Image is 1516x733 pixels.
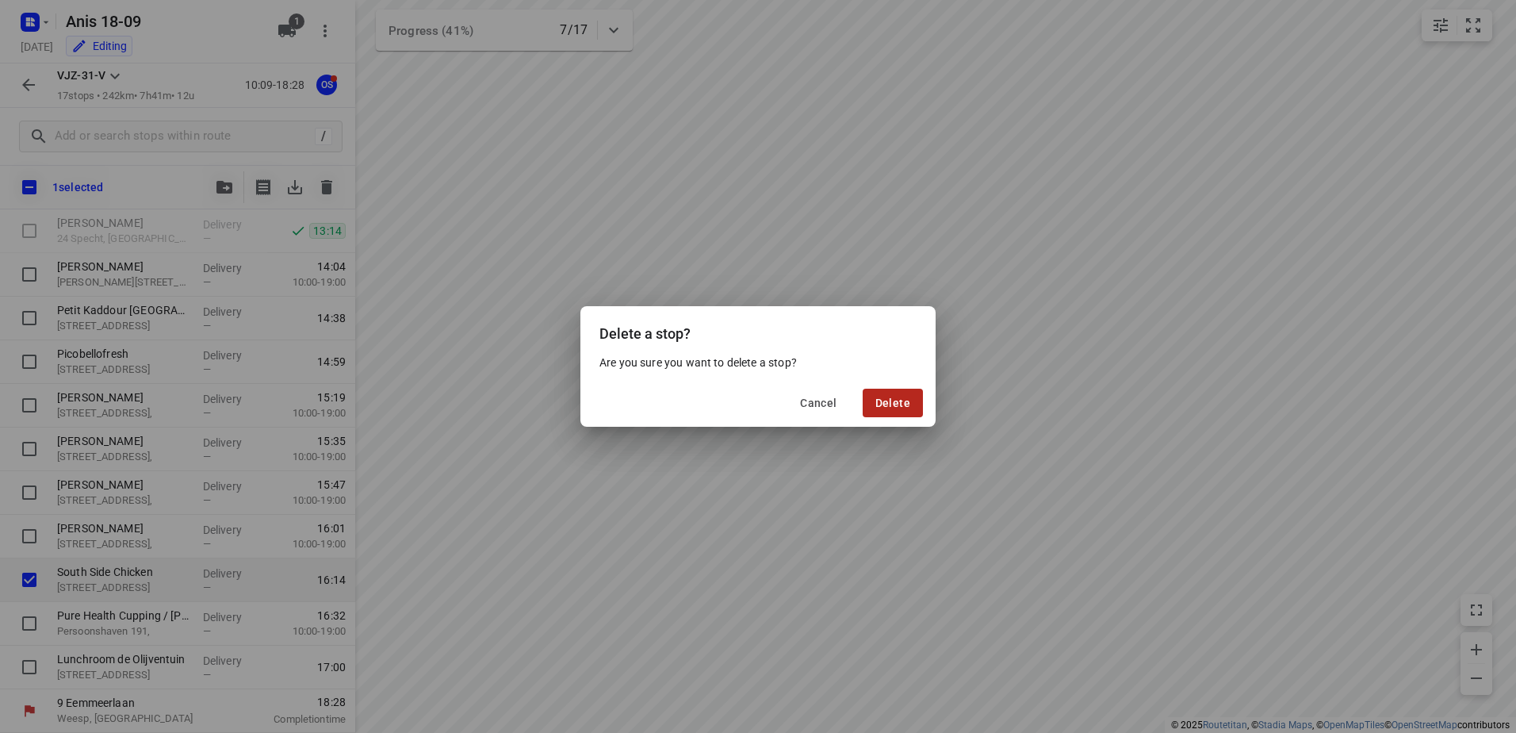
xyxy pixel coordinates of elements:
[875,397,910,409] span: Delete
[599,355,917,370] p: Are you sure you want to delete a stop?
[800,397,836,409] span: Cancel
[580,306,936,355] div: Delete a stop?
[863,389,923,417] button: Delete
[787,389,849,417] button: Cancel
